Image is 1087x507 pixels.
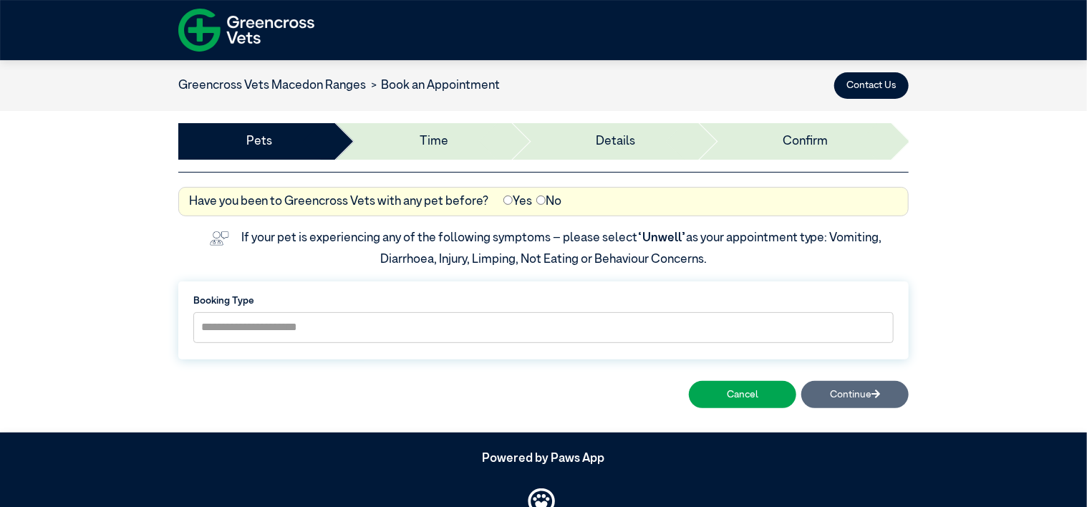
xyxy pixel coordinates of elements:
span: “Unwell” [637,232,686,244]
nav: breadcrumb [178,77,501,95]
li: Book an Appointment [366,77,501,95]
img: f-logo [178,4,314,57]
label: Booking Type [193,294,894,308]
a: Greencross Vets Macedon Ranges [178,79,366,92]
button: Contact Us [834,72,909,99]
label: Yes [503,193,532,211]
label: Have you been to Greencross Vets with any pet before? [189,193,489,211]
img: vet [205,226,234,251]
h5: Powered by Paws App [178,452,909,466]
input: No [536,195,546,205]
label: No [536,193,561,211]
button: Cancel [689,381,796,407]
label: If your pet is experiencing any of the following symptoms – please select as your appointment typ... [241,232,884,266]
a: Pets [246,132,272,151]
input: Yes [503,195,513,205]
